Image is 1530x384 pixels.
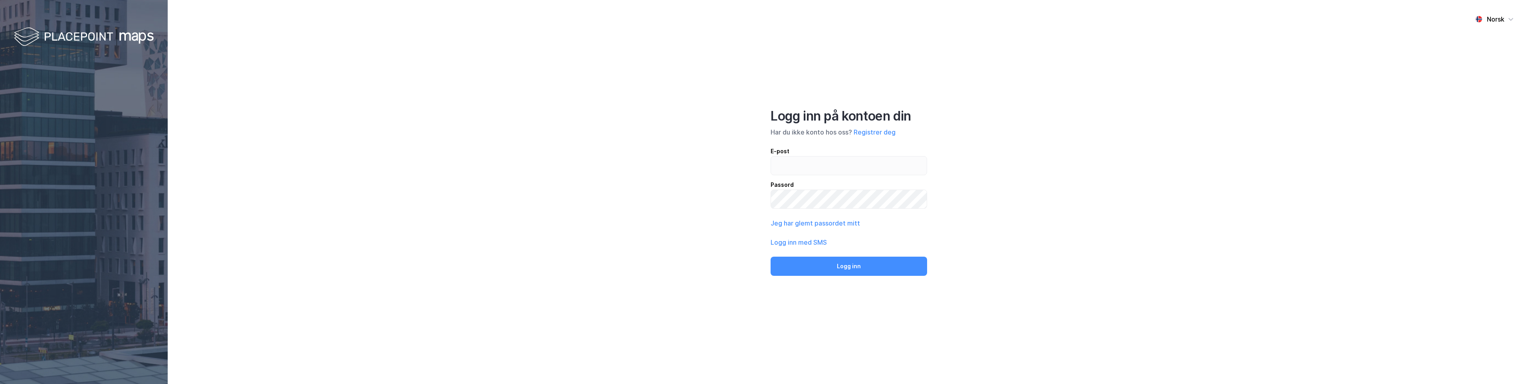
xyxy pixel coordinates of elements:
img: logo-white.f07954bde2210d2a523dddb988cd2aa7.svg [14,26,154,49]
button: Jeg har glemt passordet mitt [771,218,860,228]
div: Har du ikke konto hos oss? [771,127,927,137]
div: Logg inn på kontoen din [771,108,927,124]
div: Norsk [1487,14,1504,24]
button: Registrer deg [854,127,896,137]
div: Passord [771,180,927,190]
iframe: Chat Widget [1490,346,1530,384]
div: E-post [771,146,927,156]
button: Logg inn med SMS [771,238,827,247]
button: Logg inn [771,257,927,276]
